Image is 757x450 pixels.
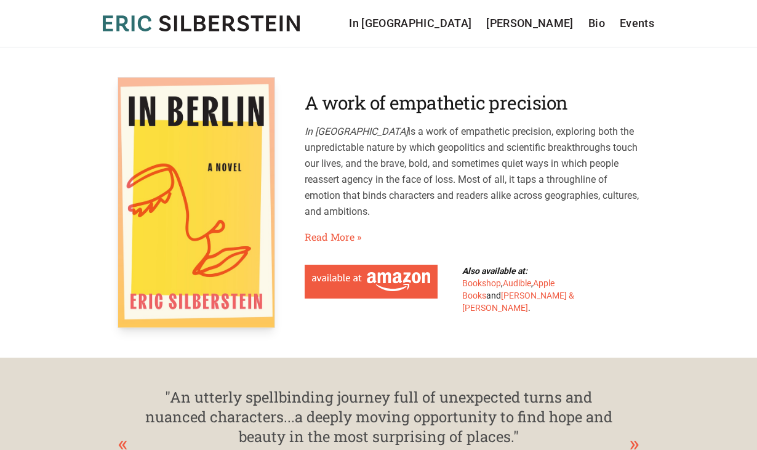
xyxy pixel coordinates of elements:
span: » [357,230,361,244]
div: , , and . [462,265,590,314]
div: "An utterly spellbinding journey full of unexpected turns and nuanced characters...a deeply movin... [142,387,615,446]
a: In [GEOGRAPHIC_DATA] [349,15,471,32]
h2: A work of empathetic precision [305,92,639,114]
a: Bookshop [462,278,501,288]
a: Bio [588,15,605,32]
a: Audible [503,278,531,288]
img: Available at Amazon [312,272,430,291]
p: is a work of empathetic precision, exploring both the unpredictable nature by which geopolitics a... [305,124,639,220]
b: Also available at: [462,266,527,276]
a: Events [620,15,654,32]
a: [PERSON_NAME] [486,15,574,32]
a: Read More» [305,230,361,244]
a: Apple Books [462,278,555,300]
a: [PERSON_NAME] & [PERSON_NAME] [462,291,574,313]
em: In [GEOGRAPHIC_DATA] [305,126,408,137]
img: In Berlin [118,77,275,328]
a: Available at Amazon [305,265,438,299]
